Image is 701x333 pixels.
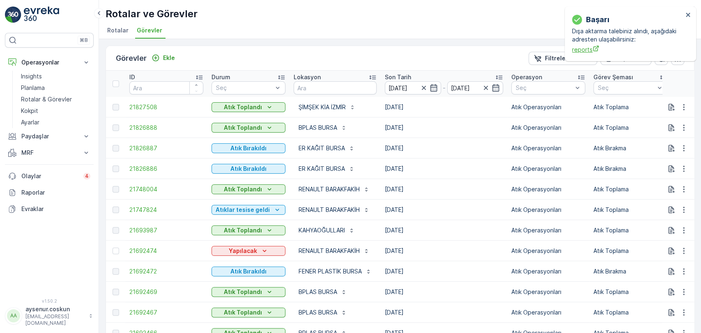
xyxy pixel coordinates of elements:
[85,173,89,179] p: 4
[299,308,337,317] p: BPLAS BURSA
[129,165,203,173] a: 21826886
[163,54,175,62] p: Ekle
[511,247,585,255] p: Atık Operasyonları
[685,11,691,19] button: close
[511,206,585,214] p: Atık Operasyonları
[129,226,203,234] a: 21693987
[511,165,585,173] p: Atık Operasyonları
[593,185,667,193] p: Atık Toplama
[18,105,94,117] a: Kokpit
[593,124,667,132] p: Atık Toplama
[211,205,285,215] button: Atıklar tesise geldi
[511,308,585,317] p: Atık Operasyonları
[593,267,667,276] p: Atık Bırakma
[21,205,90,213] p: Evraklar
[5,145,94,161] button: MRF
[381,220,507,241] td: [DATE]
[294,101,361,114] button: ŞİMŞEK KİA İZMİR
[129,206,203,214] a: 21747824
[211,184,285,194] button: Atık Toplandı
[211,164,285,174] button: Atık Bırakıldı
[516,84,572,92] p: Seç
[224,288,262,296] p: Atık Toplandı
[21,84,45,92] p: Planlama
[381,117,507,138] td: [DATE]
[18,82,94,94] a: Planlama
[216,206,270,214] p: Atıklar tesise geldi
[5,201,94,217] a: Evraklar
[299,185,360,193] p: RENAULT BARAKFAKİH
[148,53,178,63] button: Ekle
[25,313,85,326] p: [EMAIL_ADDRESS][DOMAIN_NAME]
[381,158,507,179] td: [DATE]
[129,81,203,94] input: Ara
[299,206,360,214] p: RENAULT BARAKFAKİH
[129,247,203,255] a: 21692474
[593,288,667,296] p: Atık Toplama
[299,247,360,255] p: RENAULT BARAKFAKİH
[381,302,507,323] td: [DATE]
[80,37,88,44] p: ⌘B
[511,144,585,152] p: Atık Operasyonları
[299,103,346,111] p: ŞİMŞEK KİA İZMİR
[211,225,285,235] button: Atık Toplandı
[593,73,633,81] p: Görev Şeması
[211,123,285,133] button: Atık Toplandı
[129,144,203,152] a: 21826887
[21,149,77,157] p: MRF
[229,247,257,255] p: Yapılacak
[113,104,119,110] div: Toggle Row Selected
[5,128,94,145] button: Paydaşlar
[113,207,119,213] div: Toggle Row Selected
[129,185,203,193] a: 21748004
[113,165,119,172] div: Toggle Row Selected
[5,7,21,23] img: logo
[129,288,203,296] a: 21692469
[5,299,94,303] span: v 1.50.2
[5,168,94,184] a: Olaylar4
[224,308,262,317] p: Atık Toplandı
[113,186,119,193] div: Toggle Row Selected
[216,84,273,92] p: Seç
[299,144,345,152] p: ER KAĞIT BURSA
[572,45,683,54] a: reports
[381,179,507,200] td: [DATE]
[113,268,119,275] div: Toggle Row Selected
[598,84,655,92] p: Seç
[211,287,285,297] button: Atık Toplandı
[299,124,337,132] p: BPLAS BURSA
[443,83,446,93] p: -
[593,165,667,173] p: Atık Bırakma
[529,52,597,65] button: Filtreleri temizle
[381,261,507,282] td: [DATE]
[385,81,441,94] input: dd/mm/yyyy
[593,308,667,317] p: Atık Toplama
[211,73,230,81] p: Durum
[299,226,345,234] p: KAHYAOĞULLARI
[129,308,203,317] a: 21692467
[224,124,262,132] p: Atık Toplandı
[21,118,39,126] p: Ayarlar
[18,117,94,128] a: Ayarlar
[294,306,352,319] button: BPLAS BURSA
[294,73,321,81] p: Lokasyon
[230,267,267,276] p: Atık Bırakıldı
[18,71,94,82] a: Insights
[129,267,203,276] a: 21692472
[299,288,337,296] p: BPLAS BURSA
[593,226,667,234] p: Atık Toplama
[511,288,585,296] p: Atık Operasyonları
[129,103,203,111] a: 21827508
[511,73,542,81] p: Operasyon
[230,165,267,173] p: Atık Bırakıldı
[24,7,59,23] img: logo_light-DOdMpM7g.png
[294,224,360,237] button: KAHYAOĞULLARI
[18,94,94,105] a: Rotalar & Görevler
[7,309,20,322] div: AA
[294,265,377,278] button: FENER PLASTİK BURSA
[586,14,609,25] p: başarı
